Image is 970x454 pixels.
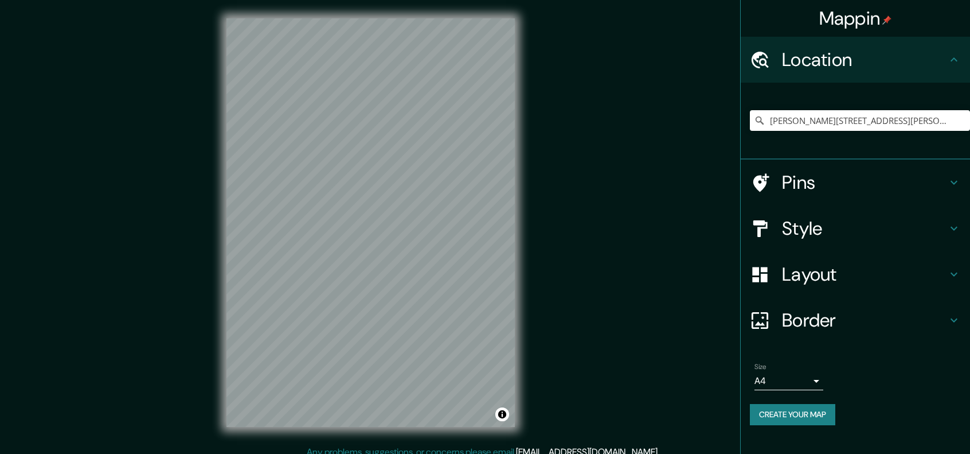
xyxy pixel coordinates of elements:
h4: Style [782,217,947,240]
iframe: Help widget launcher [868,409,957,441]
div: Layout [741,251,970,297]
button: Create your map [750,404,835,425]
input: Pick your city or area [750,110,970,131]
div: A4 [754,372,823,390]
img: pin-icon.png [882,15,891,25]
h4: Border [782,309,947,332]
label: Size [754,362,766,372]
h4: Pins [782,171,947,194]
h4: Location [782,48,947,71]
div: Location [741,37,970,83]
div: Style [741,205,970,251]
h4: Layout [782,263,947,286]
div: Border [741,297,970,343]
h4: Mappin [819,7,892,30]
canvas: Map [226,18,515,427]
button: Toggle attribution [495,408,509,421]
div: Pins [741,160,970,205]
